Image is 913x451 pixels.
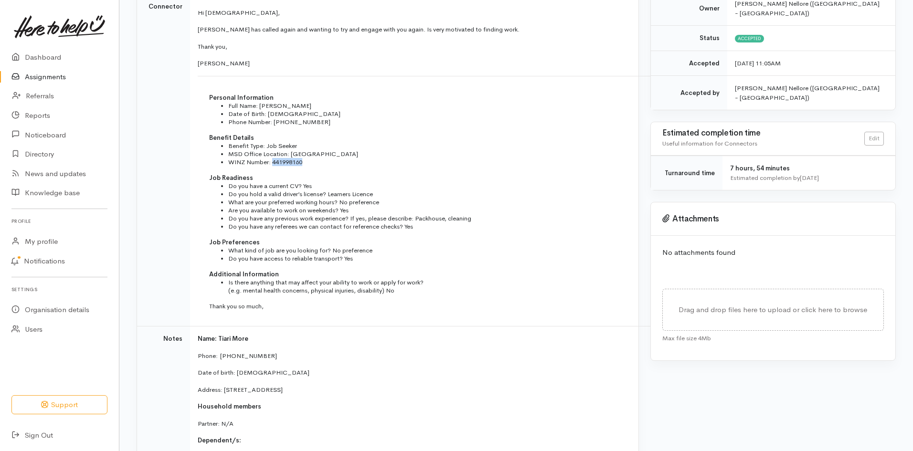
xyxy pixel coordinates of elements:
[651,51,727,76] td: Accepted
[198,419,660,429] p: Partner: N/A
[209,134,254,142] span: Benefit Details
[662,129,864,138] h3: Estimated completion time
[209,270,279,278] span: Additional Information
[11,395,107,415] button: Support
[727,76,895,110] td: [PERSON_NAME] Nellore ([GEOGRAPHIC_DATA] - [GEOGRAPHIC_DATA])
[209,174,253,182] span: Job Readiness
[735,59,781,67] time: [DATE] 11:05AM
[228,278,648,294] li: Is there anything that may affect your ability to work or apply for work? (e.g. mental health con...
[662,247,884,258] p: No attachments found
[228,110,648,118] li: Date of Birth: [DEMOGRAPHIC_DATA]
[228,142,648,150] li: Benefit Type: Job Seeker
[11,283,107,296] h6: Settings
[228,246,648,254] li: What kind of job are you looking for? No preference
[228,254,648,262] li: Do you have access to reliable transport? Yes
[209,238,260,246] span: Job Preferences
[198,351,660,361] p: Phone: [PHONE_NUMBER]
[800,174,819,182] time: [DATE]
[11,215,107,228] h6: Profile
[228,214,648,222] li: Do you have any previous work experience? If yes, please describe: Packhouse, cleaning
[679,305,867,314] span: Drag and drop files here to upload or click here to browse
[662,214,884,224] h3: Attachments
[228,198,648,206] li: What are your preferred working hours? No preference
[228,222,648,231] li: Do you have any referees we can contact for reference checks? Yes
[651,76,727,110] td: Accepted by
[209,94,274,102] span: Personal Information
[198,59,660,68] p: [PERSON_NAME]
[198,25,660,34] p: [PERSON_NAME] has called again and wanting to try and engage with you again. Is very motivated to...
[864,132,884,146] a: Edit
[662,331,884,343] div: Max file size 4Mb
[198,436,241,444] span: Dependent/s:
[228,182,648,190] li: Do you have a current CV? Yes
[198,42,660,52] p: Thank you,
[198,335,248,343] span: Name: Tiari More
[651,156,722,190] td: Turnaround time
[735,35,764,42] span: Accepted
[228,102,648,110] li: Full Name: [PERSON_NAME]
[228,158,648,166] li: WINZ Number: 441998160
[651,26,727,51] td: Status
[228,190,648,198] li: Do you hold a valid driver’s license? Learners Licence
[228,206,648,214] li: Are you available to work on weekends? Yes
[730,173,884,183] div: Estimated completion by
[730,164,790,172] span: 7 hours, 54 minutes
[198,385,660,395] p: Address: [STREET_ADDRESS]
[198,368,660,378] p: Date of birth: [DEMOGRAPHIC_DATA]
[198,402,261,410] span: Household members
[662,139,757,147] span: Useful information for Connectors
[228,118,648,126] li: Phone Number: [PHONE_NUMBER]
[228,150,648,158] li: MSD Office Location: [GEOGRAPHIC_DATA]
[209,302,648,310] p: Thank you so much,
